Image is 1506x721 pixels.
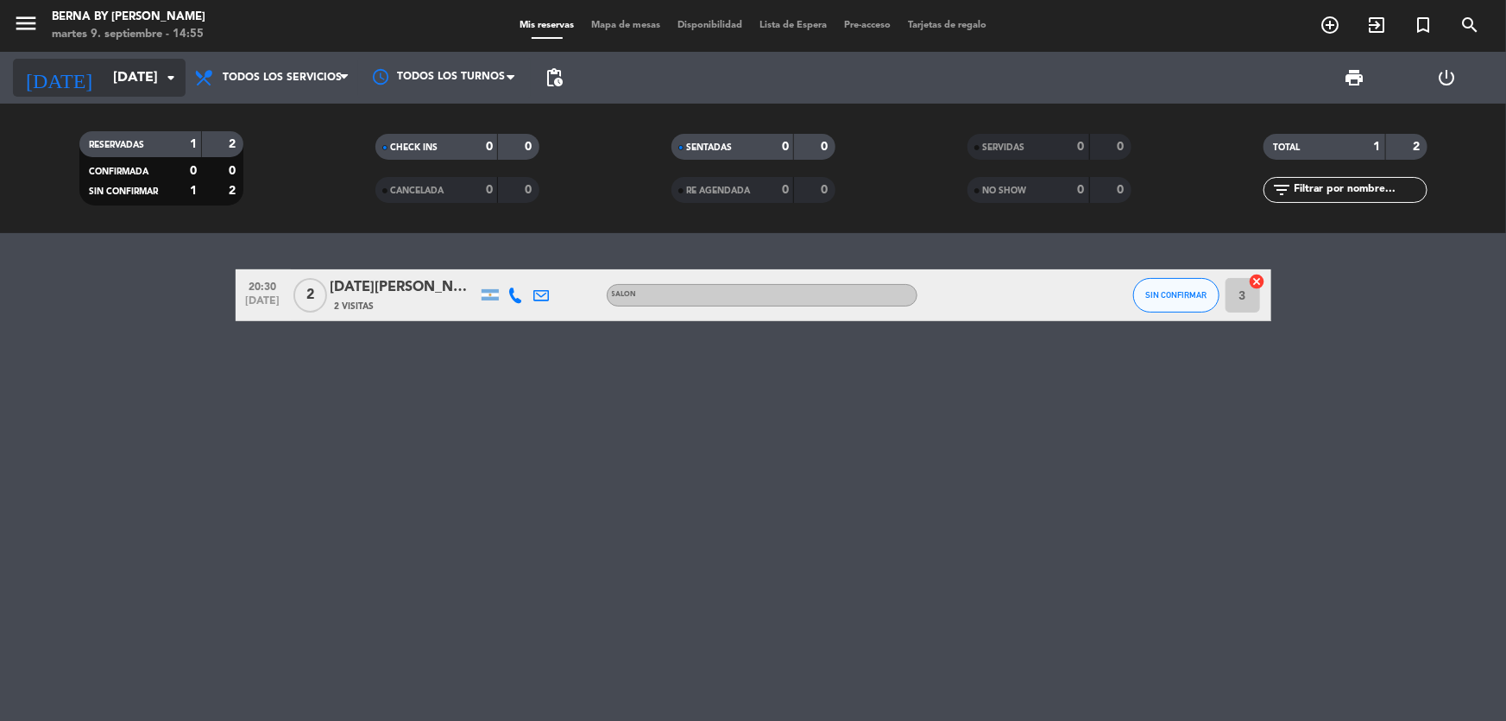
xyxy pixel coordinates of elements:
strong: 0 [1117,141,1127,153]
strong: 1 [190,138,197,150]
span: Pre-acceso [835,21,899,30]
strong: 0 [782,141,789,153]
span: pending_actions [544,67,564,88]
strong: 0 [821,141,831,153]
span: Mapa de mesas [583,21,669,30]
span: 20:30 [242,275,285,295]
span: Tarjetas de regalo [899,21,995,30]
span: 2 [293,278,327,313]
span: print [1345,67,1365,88]
strong: 0 [1078,184,1085,196]
i: menu [13,10,39,36]
i: filter_list [1272,180,1293,200]
div: Berna by [PERSON_NAME] [52,9,205,26]
strong: 0 [229,165,239,177]
span: 2 Visitas [335,300,375,313]
strong: 0 [1078,141,1085,153]
span: [DATE] [242,295,285,315]
div: [DATE][PERSON_NAME] [331,276,477,299]
strong: 0 [486,184,493,196]
span: Todos los servicios [223,72,342,84]
strong: 0 [1117,184,1127,196]
i: add_circle_outline [1320,15,1340,35]
span: Lista de Espera [751,21,835,30]
i: exit_to_app [1366,15,1387,35]
strong: 2 [229,138,239,150]
button: menu [13,10,39,42]
span: RE AGENDADA [687,187,751,195]
span: TOTAL [1274,143,1301,152]
strong: 0 [190,165,197,177]
span: NO SHOW [983,187,1027,195]
div: martes 9. septiembre - 14:55 [52,26,205,43]
i: [DATE] [13,59,104,97]
span: Mis reservas [511,21,583,30]
span: RESERVADAS [90,141,145,149]
span: SIN CONFIRMAR [90,187,159,196]
span: CHECK INS [391,143,438,152]
button: SIN CONFIRMAR [1133,278,1219,313]
span: Disponibilidad [669,21,751,30]
strong: 0 [782,184,789,196]
strong: 0 [821,184,831,196]
strong: 0 [525,141,535,153]
i: power_settings_new [1437,67,1458,88]
span: SENTADAS [687,143,733,152]
input: Filtrar por nombre... [1293,180,1427,199]
strong: 2 [1413,141,1423,153]
i: cancel [1249,273,1266,290]
span: SERVIDAS [983,143,1025,152]
span: CONFIRMADA [90,168,149,176]
strong: 1 [190,185,197,197]
i: turned_in_not [1413,15,1434,35]
span: SIN CONFIRMAR [1145,290,1207,300]
i: arrow_drop_down [161,67,181,88]
i: search [1459,15,1480,35]
strong: 0 [525,184,535,196]
div: LOG OUT [1401,52,1493,104]
span: SALON [612,291,637,298]
span: CANCELADA [391,187,444,195]
strong: 2 [229,185,239,197]
strong: 1 [1374,141,1381,153]
strong: 0 [486,141,493,153]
